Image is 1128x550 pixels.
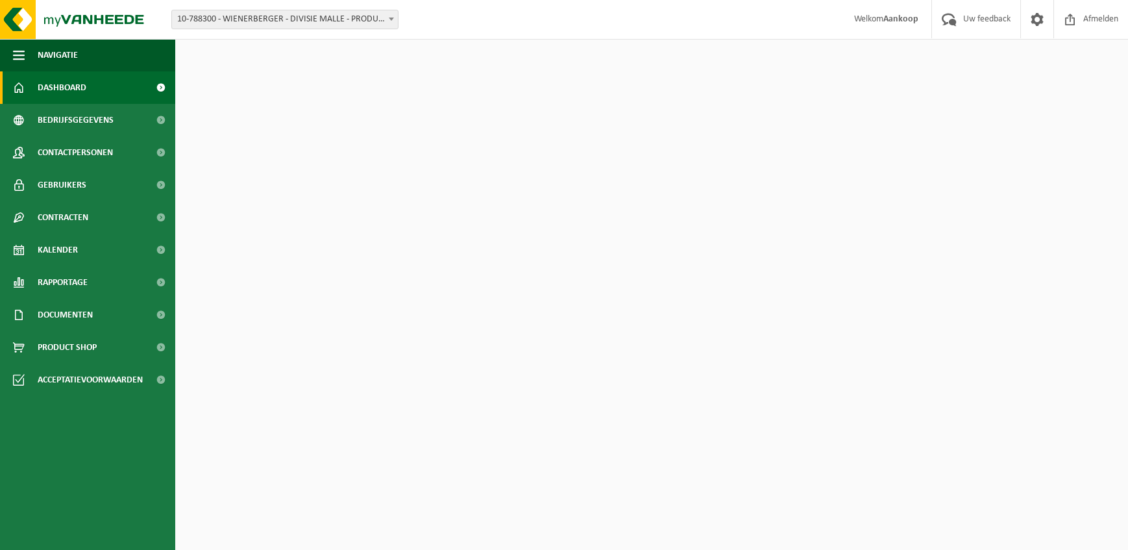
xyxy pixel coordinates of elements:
[38,364,143,396] span: Acceptatievoorwaarden
[38,266,88,299] span: Rapportage
[38,71,86,104] span: Dashboard
[883,14,918,24] strong: Aankoop
[38,331,97,364] span: Product Shop
[38,104,114,136] span: Bedrijfsgegevens
[38,169,86,201] span: Gebruikers
[38,136,113,169] span: Contactpersonen
[38,299,93,331] span: Documenten
[172,10,398,29] span: 10-788300 - WIENERBERGER - DIVISIE MALLE - PRODUCTIE - MALLE
[38,234,78,266] span: Kalender
[38,201,88,234] span: Contracten
[171,10,398,29] span: 10-788300 - WIENERBERGER - DIVISIE MALLE - PRODUCTIE - MALLE
[38,39,78,71] span: Navigatie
